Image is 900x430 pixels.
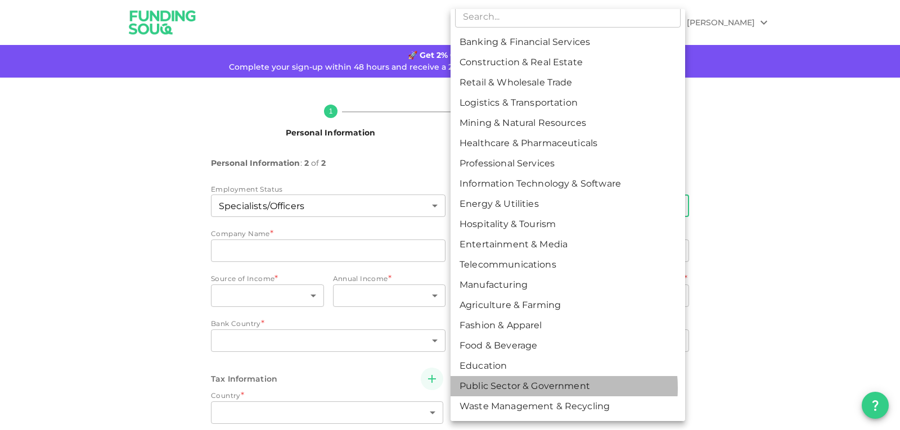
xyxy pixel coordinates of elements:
[451,194,685,214] li: Energy & Utilities
[451,93,685,113] li: Logistics & Transportation
[451,174,685,194] li: Information Technology & Software
[451,295,685,315] li: Agriculture & Farming
[455,5,681,28] input: Search...
[451,214,685,234] li: Hospitality & Tourism
[451,133,685,153] li: Healthcare & Pharmaceuticals
[451,396,685,417] li: Waste Management & Recycling
[451,52,685,73] li: Construction & Real Estate
[451,32,685,52] li: Banking & Financial Services
[451,113,685,133] li: Mining & Natural Resources
[451,356,685,376] li: Education
[451,376,685,396] li: Public Sector & Government
[451,315,685,336] li: Fashion & Apparel
[451,73,685,93] li: Retail & Wholesale Trade
[451,255,685,275] li: Telecommunications
[451,336,685,356] li: Food & Beverage
[451,153,685,174] li: Professional Services
[451,234,685,255] li: Entertainment & Media
[451,275,685,295] li: Manufacturing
